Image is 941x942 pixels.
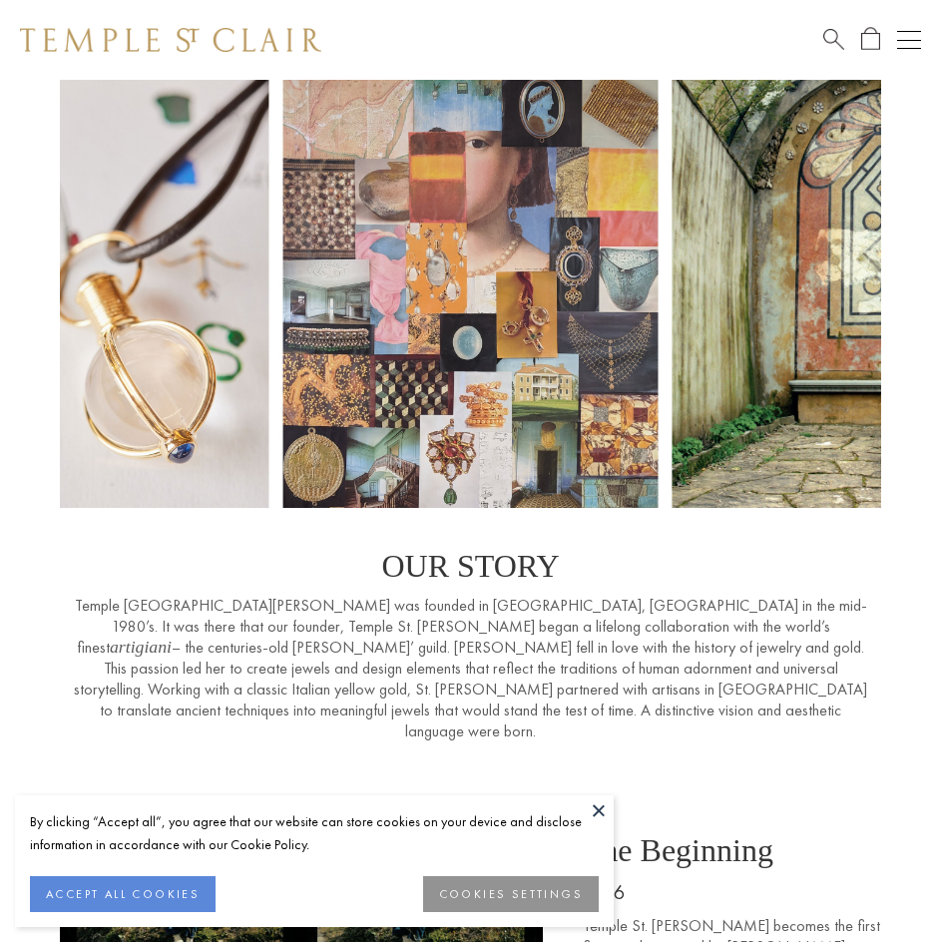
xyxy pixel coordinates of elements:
a: Open Shopping Bag [861,27,880,52]
img: Temple St. Clair [20,28,321,52]
em: artigiani [110,637,172,657]
p: The Beginning [583,832,881,869]
iframe: Gorgias live chat messenger [851,858,921,922]
p: 1986 [583,879,881,905]
button: ACCEPT ALL COOKIES [30,876,216,912]
button: COOKIES SETTINGS [423,876,599,912]
button: Open navigation [897,28,921,52]
div: By clicking “Accept all”, you agree that our website can store cookies on your device and disclos... [30,810,599,856]
a: Search [823,27,844,52]
p: OUR STORY [72,548,870,585]
p: Temple [GEOGRAPHIC_DATA][PERSON_NAME] was founded in [GEOGRAPHIC_DATA], [GEOGRAPHIC_DATA] in the ... [72,595,870,741]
